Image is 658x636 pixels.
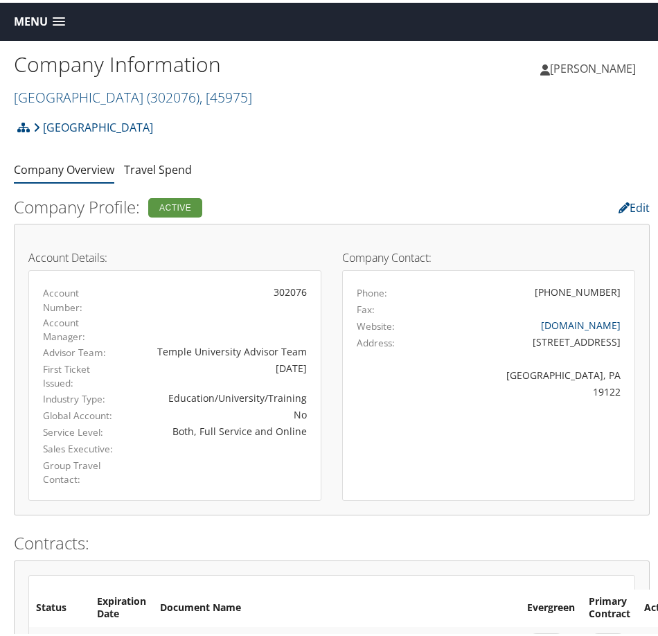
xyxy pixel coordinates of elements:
label: Sales Executive: [43,439,117,453]
label: First Ticket Issued: [43,360,117,388]
label: Account Manager: [43,313,117,342]
span: Menu [14,12,48,26]
div: Education/University/Training [138,388,307,403]
div: 19122 [428,382,621,396]
label: Service Level: [43,423,117,436]
span: ( 302076 ) [147,85,199,104]
a: Travel Spend [124,159,192,175]
div: [STREET_ADDRESS] [428,332,621,346]
h2: Company Profile: [14,193,431,216]
a: [PERSON_NAME] [540,45,650,87]
a: Menu [7,8,72,30]
a: [GEOGRAPHIC_DATA] [14,85,252,104]
label: Fax: [357,300,375,314]
div: Active [148,195,202,215]
th: Document Name [153,587,520,624]
h2: Contracts: [14,529,650,552]
th: Evergreen [520,587,582,624]
h4: Company Contact: [342,249,635,260]
div: [PHONE_NUMBER] [535,282,621,297]
label: Address: [357,333,395,347]
label: Phone: [357,283,387,297]
h1: Company Information [14,47,332,76]
label: Website: [357,317,395,330]
a: [DOMAIN_NAME] [541,316,621,329]
a: [GEOGRAPHIC_DATA] [33,111,153,139]
div: [DATE] [138,358,307,373]
div: 302076 [138,282,307,297]
span: [PERSON_NAME] [550,58,636,73]
div: Temple University Advisor Team [138,342,307,356]
div: Both, Full Service and Online [138,421,307,436]
div: No [138,405,307,419]
h4: Account Details: [28,249,321,260]
label: Group Travel Contact: [43,456,117,484]
label: Account Number: [43,283,117,312]
a: Company Overview [14,159,114,175]
div: [GEOGRAPHIC_DATA], PA [428,365,621,380]
a: Edit [619,197,650,213]
label: Advisor Team: [43,343,117,357]
label: Industry Type: [43,389,117,403]
label: Global Account: [43,406,117,420]
span: , [ 45975 ] [199,85,252,104]
th: Expiration Date [90,587,153,624]
th: Status [29,587,90,624]
th: Primary Contract [582,587,637,624]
